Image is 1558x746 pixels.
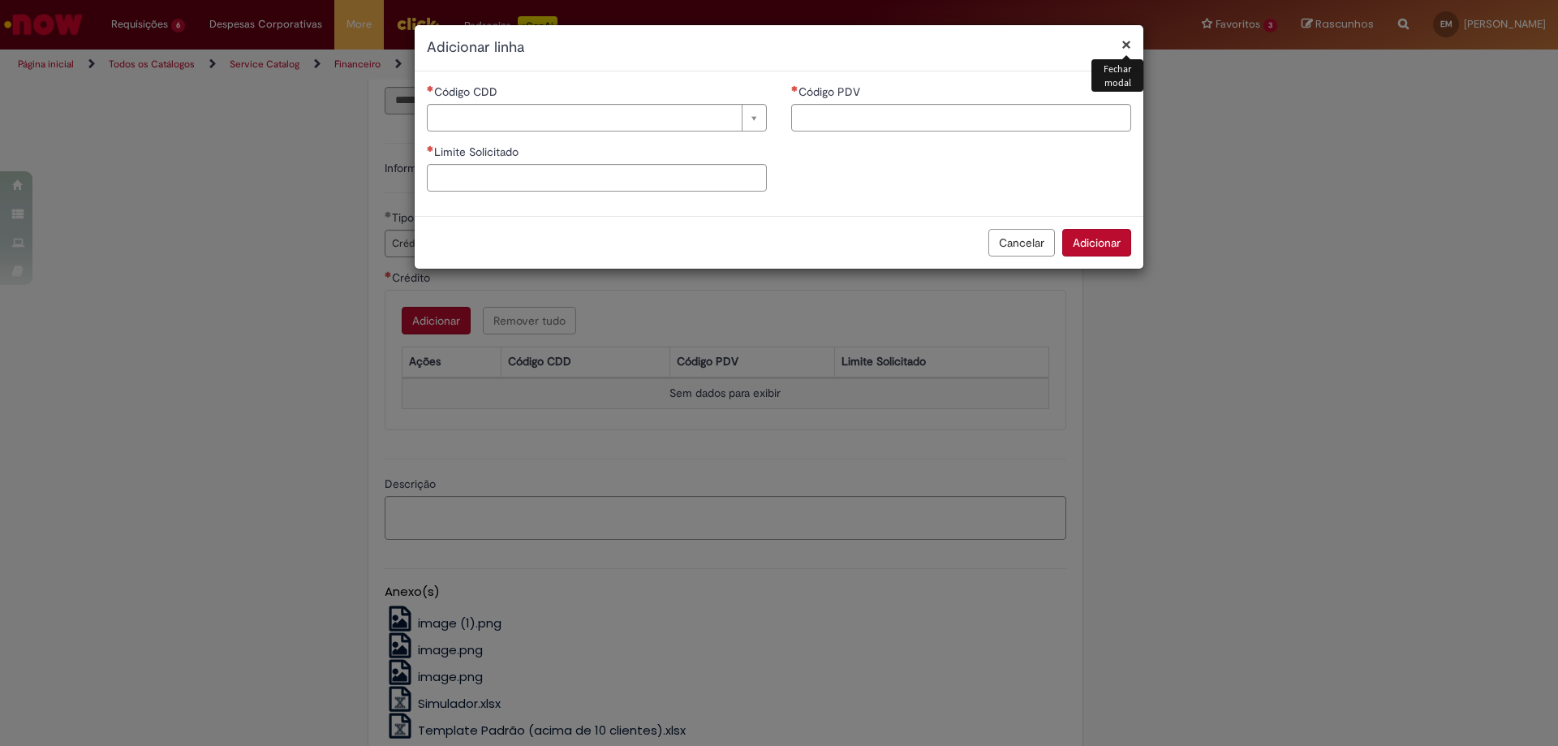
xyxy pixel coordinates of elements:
span: Limite Solicitado [434,144,522,159]
button: Fechar modal [1121,36,1131,53]
button: Adicionar [1062,229,1131,257]
span: Necessários [791,85,798,92]
span: Código PDV [798,84,863,99]
input: Limite Solicitado [427,164,767,192]
h2: Adicionar linha [427,37,1131,58]
span: Necessários - Código CDD [434,84,501,99]
span: Necessários [427,145,434,152]
a: Limpar campo Código CDD [427,104,767,132]
input: Código PDV [791,104,1131,132]
span: Necessários [427,85,434,92]
div: Fechar modal [1091,59,1143,92]
button: Cancelar [988,229,1055,257]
